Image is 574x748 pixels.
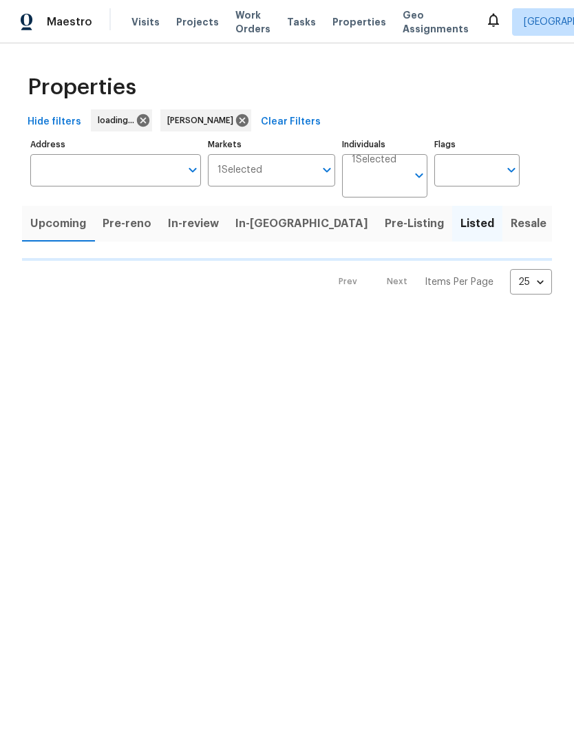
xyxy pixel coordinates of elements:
[235,8,270,36] span: Work Orders
[98,114,140,127] span: loading...
[403,8,469,36] span: Geo Assignments
[511,214,546,233] span: Resale
[47,15,92,29] span: Maestro
[91,109,152,131] div: loading...
[352,154,396,166] span: 1 Selected
[176,15,219,29] span: Projects
[460,214,494,233] span: Listed
[168,214,219,233] span: In-review
[28,114,81,131] span: Hide filters
[28,81,136,94] span: Properties
[255,109,326,135] button: Clear Filters
[502,160,521,180] button: Open
[183,160,202,180] button: Open
[217,164,262,176] span: 1 Selected
[410,166,429,185] button: Open
[261,114,321,131] span: Clear Filters
[342,140,427,149] label: Individuals
[235,214,368,233] span: In-[GEOGRAPHIC_DATA]
[317,160,337,180] button: Open
[434,140,520,149] label: Flags
[30,214,86,233] span: Upcoming
[160,109,251,131] div: [PERSON_NAME]
[103,214,151,233] span: Pre-reno
[131,15,160,29] span: Visits
[208,140,336,149] label: Markets
[22,109,87,135] button: Hide filters
[385,214,444,233] span: Pre-Listing
[30,140,201,149] label: Address
[510,264,552,300] div: 25
[287,17,316,27] span: Tasks
[332,15,386,29] span: Properties
[326,269,552,295] nav: Pagination Navigation
[167,114,239,127] span: [PERSON_NAME]
[425,275,493,289] p: Items Per Page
